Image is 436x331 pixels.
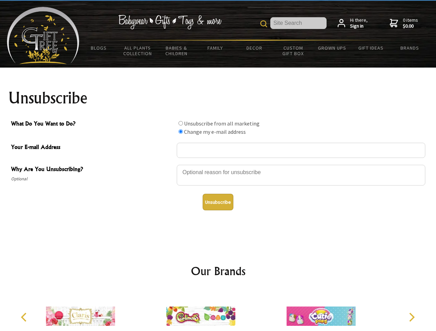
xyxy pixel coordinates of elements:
[14,263,423,279] h2: Our Brands
[177,165,425,185] textarea: Why Are You Unsubscribing?
[196,41,235,55] a: Family
[79,41,118,55] a: BLOGS
[8,90,428,106] h1: Unsubscribe
[390,17,418,29] a: 0 items$0.00
[274,41,313,61] a: Custom Gift Box
[270,17,327,29] input: Site Search
[177,143,425,158] input: Your E-mail Address
[11,143,173,153] span: Your E-mail Address
[404,310,419,325] button: Next
[11,119,173,129] span: What Do You Want to Do?
[118,41,157,61] a: All Plants Collection
[178,129,183,134] input: What Do You Want to Do?
[390,41,429,55] a: Brands
[338,17,368,29] a: Hi there,Sign in
[235,41,274,55] a: Decor
[11,175,173,183] span: Optional
[403,17,418,29] span: 0 items
[157,41,196,61] a: Babies & Children
[184,120,260,127] label: Unsubscribe from all marketing
[17,310,32,325] button: Previous
[403,23,418,29] strong: $0.00
[260,20,267,27] img: product search
[350,17,368,29] span: Hi there,
[312,41,351,55] a: Grown Ups
[350,23,368,29] strong: Sign in
[118,15,222,29] img: Babywear - Gifts - Toys & more
[7,7,79,64] img: Babyware - Gifts - Toys and more...
[11,165,173,175] span: Why Are You Unsubscribing?
[178,121,183,126] input: What Do You Want to Do?
[351,41,390,55] a: Gift Ideas
[203,194,233,210] button: Unsubscribe
[184,128,246,135] label: Change my e-mail address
